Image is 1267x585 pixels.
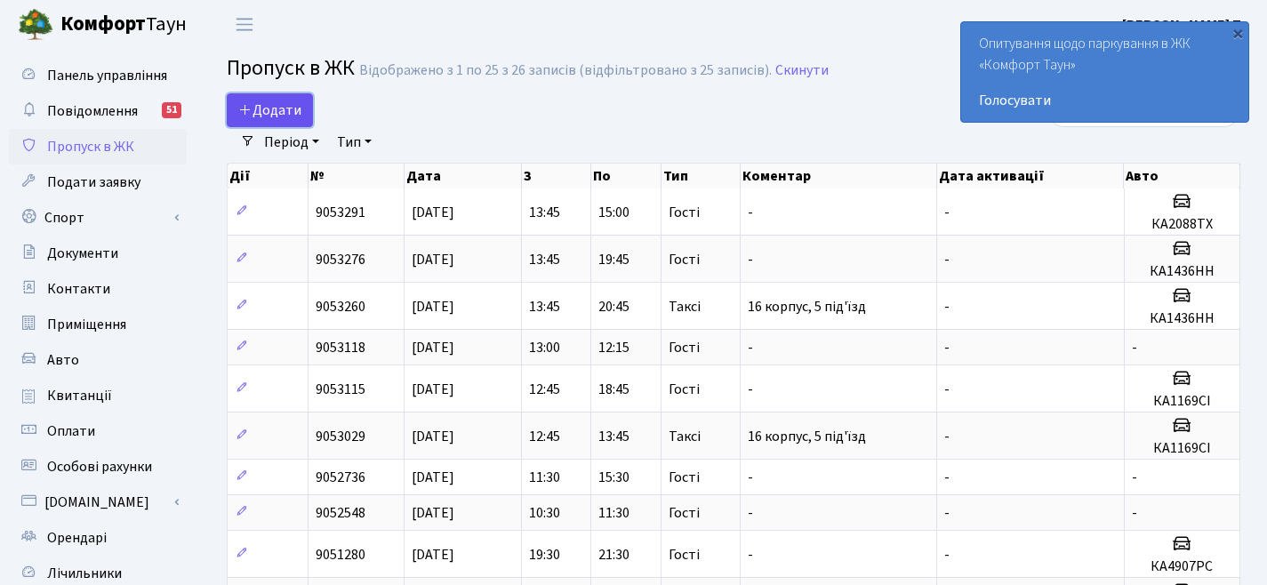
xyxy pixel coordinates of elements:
[60,10,187,40] span: Таун
[748,503,753,523] span: -
[9,342,187,378] a: Авто
[47,386,112,405] span: Квитанції
[944,203,950,222] span: -
[944,468,950,487] span: -
[257,127,326,157] a: Період
[529,427,560,446] span: 12:45
[529,250,560,269] span: 13:45
[412,380,454,399] span: [DATE]
[47,172,140,192] span: Подати заявку
[1132,263,1232,280] h5: КА1436НН
[47,66,167,85] span: Панель управління
[9,236,187,271] a: Документи
[598,427,629,446] span: 13:45
[529,380,560,399] span: 12:45
[47,564,122,583] span: Лічильники
[9,93,187,129] a: Повідомлення51
[9,164,187,200] a: Подати заявку
[529,297,560,317] span: 13:45
[529,503,560,523] span: 10:30
[748,545,753,565] span: -
[522,164,592,188] th: З
[669,300,701,314] span: Таксі
[47,244,118,263] span: Документи
[961,22,1248,122] div: Опитування щодо паркування в ЖК «Комфорт Таун»
[1132,440,1232,457] h5: КА1169СI
[9,378,187,413] a: Квитанції
[598,338,629,357] span: 12:15
[598,380,629,399] span: 18:45
[598,297,629,317] span: 20:45
[9,58,187,93] a: Панель управління
[9,307,187,342] a: Приміщення
[316,250,365,269] span: 9053276
[412,338,454,357] span: [DATE]
[944,503,950,523] span: -
[60,10,146,38] b: Комфорт
[47,279,110,299] span: Контакти
[669,205,700,220] span: Гості
[47,137,134,156] span: Пропуск в ЖК
[662,164,741,188] th: Тип
[412,297,454,317] span: [DATE]
[944,250,950,269] span: -
[9,520,187,556] a: Орендарі
[316,545,365,565] span: 9051280
[669,341,700,355] span: Гості
[1132,393,1232,410] h5: КА1169СI
[1132,216,1232,233] h5: КА2088ТХ
[1122,15,1246,35] b: [PERSON_NAME] П.
[937,164,1125,188] th: Дата активації
[748,427,866,446] span: 16 корпус, 5 під'їзд
[412,203,454,222] span: [DATE]
[227,52,355,84] span: Пропуск в ЖК
[944,380,950,399] span: -
[18,7,53,43] img: logo.png
[9,413,187,449] a: Оплати
[412,503,454,523] span: [DATE]
[598,503,629,523] span: 11:30
[591,164,662,188] th: По
[9,200,187,236] a: Спорт
[529,338,560,357] span: 13:00
[944,297,950,317] span: -
[316,338,365,357] span: 9053118
[227,93,313,127] a: Додати
[669,548,700,562] span: Гості
[669,429,701,444] span: Таксі
[316,297,365,317] span: 9053260
[1124,164,1240,188] th: Авто
[47,101,138,121] span: Повідомлення
[9,129,187,164] a: Пропуск в ЖК
[330,127,379,157] a: Тип
[748,297,866,317] span: 16 корпус, 5 під'їзд
[529,545,560,565] span: 19:30
[669,506,700,520] span: Гості
[669,382,700,397] span: Гості
[412,468,454,487] span: [DATE]
[598,250,629,269] span: 19:45
[598,468,629,487] span: 15:30
[412,250,454,269] span: [DATE]
[47,528,107,548] span: Орендарі
[47,457,152,477] span: Особові рахунки
[316,380,365,399] span: 9053115
[1132,338,1137,357] span: -
[748,203,753,222] span: -
[1229,24,1247,42] div: ×
[412,427,454,446] span: [DATE]
[47,421,95,441] span: Оплати
[316,468,365,487] span: 9052736
[529,203,560,222] span: 13:45
[944,338,950,357] span: -
[316,427,365,446] span: 9053029
[309,164,405,188] th: №
[979,90,1231,111] a: Голосувати
[47,315,126,334] span: Приміщення
[775,62,829,79] a: Скинути
[669,252,700,267] span: Гості
[669,470,700,485] span: Гості
[9,449,187,485] a: Особові рахунки
[529,468,560,487] span: 11:30
[598,203,629,222] span: 15:00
